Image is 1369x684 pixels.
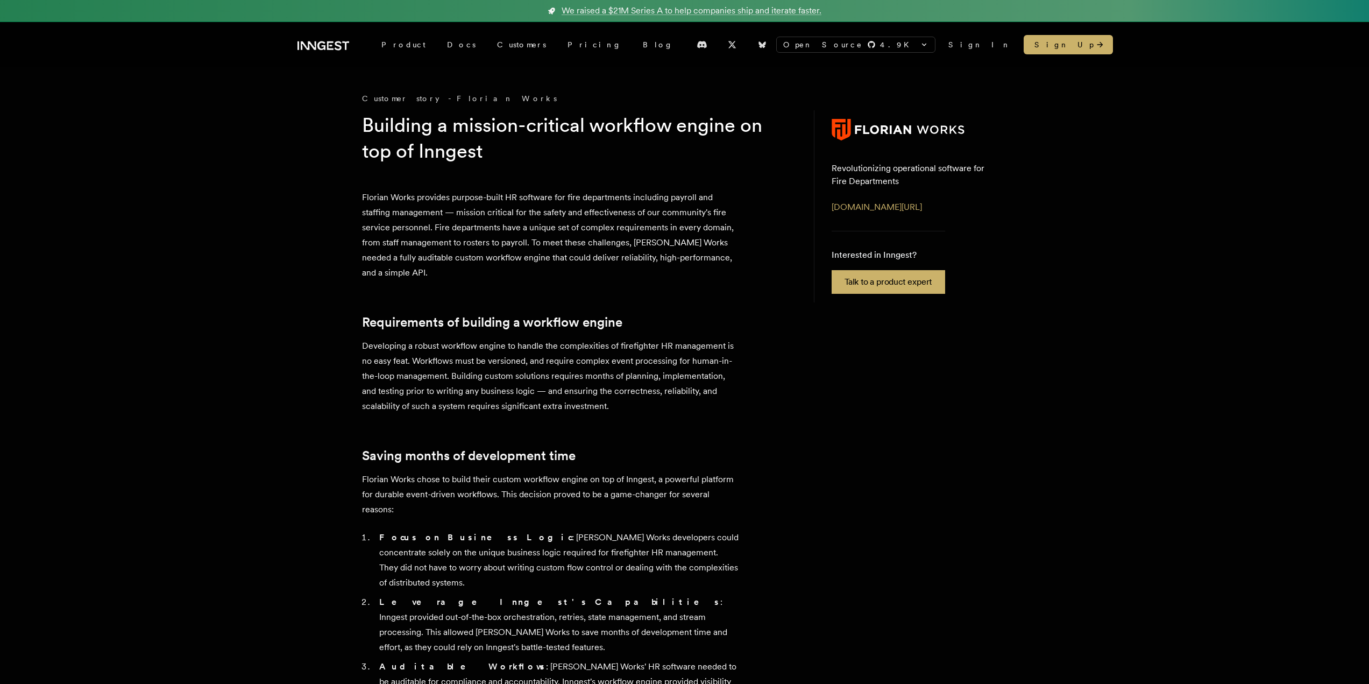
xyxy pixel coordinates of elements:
[371,35,436,54] div: Product
[690,36,714,53] a: Discord
[832,270,945,294] a: Talk to a product expert
[376,530,739,590] li: : [PERSON_NAME] Works developers could concentrate solely on the unique business logic required f...
[379,661,546,672] strong: Auditable Workflows
[362,448,576,463] a: Saving months of development time
[832,202,922,212] a: [DOMAIN_NAME][URL]
[720,36,744,53] a: X
[486,35,557,54] a: Customers
[632,35,684,54] a: Blog
[880,39,916,50] span: 4.9 K
[832,119,965,140] img: Florian Works's logo
[379,597,720,607] strong: Leverage Inngest's Capabilities
[379,532,572,542] strong: Focus on Business Logic
[436,35,486,54] a: Docs
[750,36,774,53] a: Bluesky
[362,93,792,104] div: Customer story - Florian Works
[832,162,990,188] p: Revolutionizing operational software for Fire Departments
[362,190,739,280] p: Florian Works provides purpose-built HR software for fire departments including payroll and staff...
[1024,35,1113,54] a: Sign Up
[557,35,632,54] a: Pricing
[362,112,775,164] h1: Building a mission-critical workflow engine on top of Inngest
[562,4,821,17] span: We raised a $21M Series A to help companies ship and iterate faster.
[832,249,945,262] p: Interested in Inngest?
[948,39,1011,50] a: Sign In
[362,339,739,414] p: Developing a robust workflow engine to handle the complexities of firefighter HR management is no...
[362,472,739,517] p: Florian Works chose to build their custom workflow engine on top of Inngest, a powerful platform ...
[362,315,622,330] a: Requirements of building a workflow engine
[376,595,739,655] li: : Inngest provided out-of-the-box orchestration, retries, state management, and stream processing...
[783,39,863,50] span: Open Source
